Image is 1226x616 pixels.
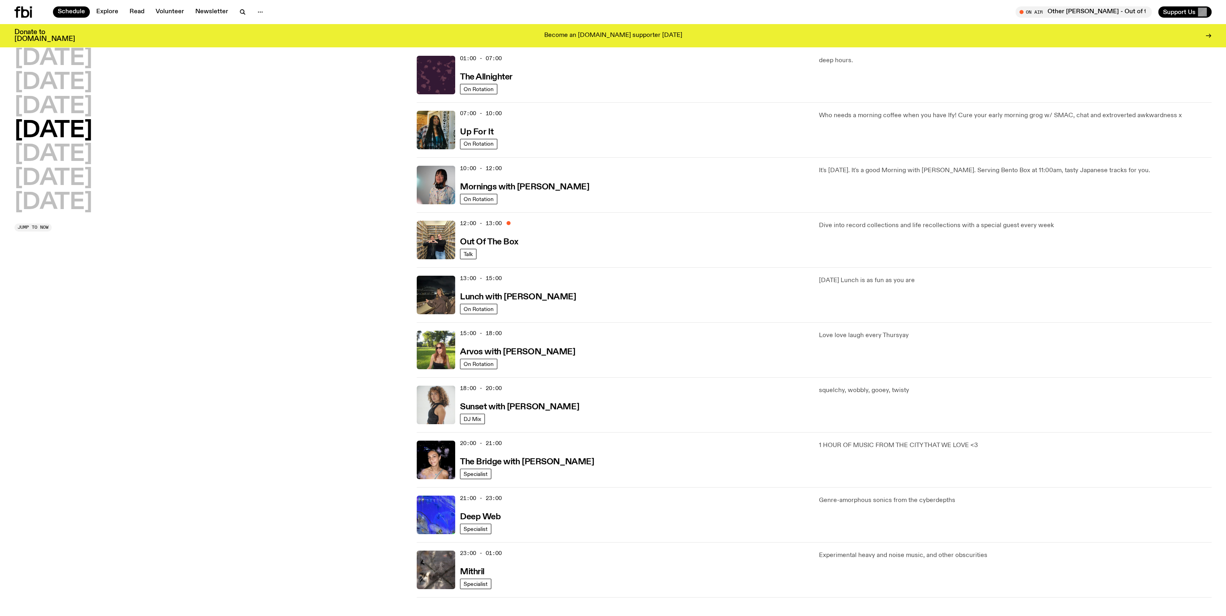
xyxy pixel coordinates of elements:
[460,458,594,466] h3: The Bridge with [PERSON_NAME]
[460,293,576,301] h3: Lunch with [PERSON_NAME]
[417,221,455,259] img: Matt and Kate stand in the music library and make a heart shape with one hand each.
[819,331,1212,340] p: Love love laugh every Thursyay
[460,384,502,392] span: 18:00 - 20:00
[460,249,476,259] a: Talk
[417,386,455,424] img: Tangela looks past her left shoulder into the camera with an inquisitive look. She is wearing a s...
[464,361,494,367] span: On Rotation
[14,96,92,118] button: [DATE]
[151,6,189,18] a: Volunteer
[1163,8,1196,16] span: Support Us
[460,469,491,479] a: Specialist
[14,47,92,70] button: [DATE]
[18,225,49,230] span: Jump to now
[464,196,494,202] span: On Rotation
[819,276,1212,285] p: [DATE] Lunch is as fun as you are
[460,513,501,521] h3: Deep Web
[417,331,455,369] img: Lizzie Bowles is sitting in a bright green field of grass, with dark sunglasses and a black top. ...
[460,329,502,337] span: 15:00 - 18:00
[460,110,502,117] span: 07:00 - 10:00
[460,304,497,314] a: On Rotation
[460,291,576,301] a: Lunch with [PERSON_NAME]
[819,496,1212,505] p: Genre-amorphous sonics from the cyberdepths
[417,111,455,149] img: Ify - a Brown Skin girl with black braided twists, looking up to the side with her tongue stickin...
[819,551,1212,560] p: Experimental heavy and noise music, and other obscurities
[460,511,501,521] a: Deep Web
[464,141,494,147] span: On Rotation
[464,526,488,532] span: Specialist
[460,549,502,557] span: 23:00 - 01:00
[460,568,484,576] h3: Mithril
[14,143,92,166] button: [DATE]
[460,139,497,149] a: On Rotation
[819,441,1212,450] p: 1 HOUR OF MUSIC FROM THE CITY THAT WE LOVE <3
[460,55,502,62] span: 01:00 - 07:00
[460,346,575,356] a: Arvos with [PERSON_NAME]
[14,167,92,190] button: [DATE]
[460,128,493,136] h3: Up For It
[460,71,513,81] a: The Allnighter
[417,551,455,589] img: An abstract artwork in mostly grey, with a textural cross in the centre. There are metallic and d...
[1015,6,1152,18] button: On AirOther [PERSON_NAME] - Out of the Box
[460,194,497,204] a: On Rotation
[460,220,502,227] span: 12:00 - 13:00
[14,191,92,214] button: [DATE]
[460,348,575,356] h3: Arvos with [PERSON_NAME]
[460,126,493,136] a: Up For It
[819,56,1212,65] p: deep hours.
[417,276,455,314] img: Izzy Page stands above looking down at Opera Bar. She poses in front of the Harbour Bridge in the...
[460,84,497,94] a: On Rotation
[460,181,589,191] a: Mornings with [PERSON_NAME]
[460,414,485,424] a: DJ Mix
[460,456,594,466] a: The Bridge with [PERSON_NAME]
[460,566,484,576] a: Mithril
[460,439,502,447] span: 20:00 - 21:00
[14,71,92,94] button: [DATE]
[417,496,455,534] img: An abstract artwork, in bright blue with amorphous shapes, illustrated shimmers and small drawn c...
[460,165,502,172] span: 10:00 - 12:00
[53,6,90,18] a: Schedule
[190,6,233,18] a: Newsletter
[819,221,1212,230] p: Dive into record collections and life recollections with a special guest every week
[125,6,149,18] a: Read
[460,403,579,411] h3: Sunset with [PERSON_NAME]
[819,386,1212,395] p: squelchy, wobbly, gooey, twisty
[460,401,579,411] a: Sunset with [PERSON_NAME]
[460,238,519,246] h3: Out Of The Box
[460,579,491,589] a: Specialist
[464,86,494,92] span: On Rotation
[819,111,1212,120] p: Who needs a morning coffee when you have Ify! Cure your early morning grog w/ SMAC, chat and extr...
[460,73,513,81] h3: The Allnighter
[544,32,682,39] p: Become an [DOMAIN_NAME] supporter [DATE]
[819,166,1212,175] p: It's [DATE]. It's a good Morning with [PERSON_NAME]. Serving Bento Box at 11:00am, tasty Japanese...
[417,166,455,204] img: Kana Frazer is smiling at the camera with her head tilted slightly to her left. She wears big bla...
[464,581,488,587] span: Specialist
[460,236,519,246] a: Out Of The Box
[460,524,491,534] a: Specialist
[91,6,123,18] a: Explore
[460,359,497,369] a: On Rotation
[14,120,92,142] button: [DATE]
[464,251,473,257] span: Talk
[460,494,502,502] span: 21:00 - 23:00
[14,29,75,43] h3: Donate to [DOMAIN_NAME]
[1158,6,1212,18] button: Support Us
[460,274,502,282] span: 13:00 - 15:00
[464,306,494,312] span: On Rotation
[14,224,52,232] button: Jump to now
[464,416,481,422] span: DJ Mix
